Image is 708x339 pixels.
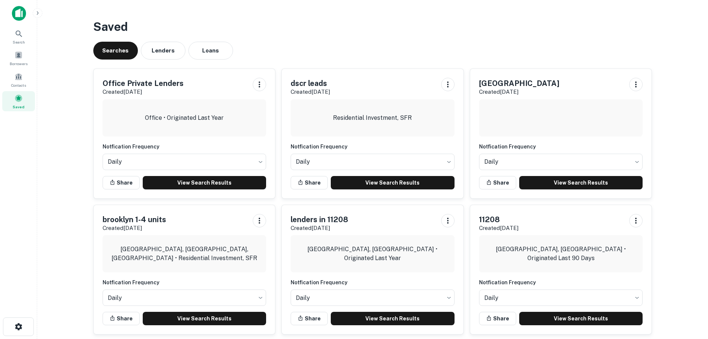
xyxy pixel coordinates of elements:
span: Saved [13,104,25,110]
a: Search [2,26,35,47]
div: Without label [291,151,455,172]
p: Created [DATE] [479,224,518,233]
button: Share [103,312,140,325]
a: Saved [2,91,35,111]
span: Search [13,39,25,45]
a: Borrowers [2,48,35,68]
a: View Search Results [331,312,455,325]
p: [GEOGRAPHIC_DATA], [GEOGRAPHIC_DATA], [GEOGRAPHIC_DATA] • Residential Investment, SFR [109,245,261,263]
div: Without label [479,151,643,172]
a: View Search Results [519,312,643,325]
p: Created [DATE] [291,87,330,96]
button: Searches [93,42,138,60]
h6: Notfication Frequency [103,278,266,287]
button: Share [291,312,328,325]
h5: 11208 [479,214,518,225]
h6: Notfication Frequency [103,143,266,151]
p: Office • Originated Last Year [145,113,224,122]
h5: dscr leads [291,78,330,89]
div: Without label [479,287,643,308]
h5: brooklyn 1-4 units [103,214,166,225]
button: Share [479,312,516,325]
a: Contacts [2,70,35,90]
h6: Notfication Frequency [291,143,455,151]
p: [GEOGRAPHIC_DATA], [GEOGRAPHIC_DATA] • Originated Last 90 Days [485,245,637,263]
button: Loans [188,42,233,60]
span: Borrowers [10,61,28,67]
span: Contacts [11,82,26,88]
h6: Notfication Frequency [479,278,643,287]
h5: [GEOGRAPHIC_DATA] [479,78,559,89]
button: Share [103,176,140,189]
button: Lenders [141,42,185,60]
p: [GEOGRAPHIC_DATA], [GEOGRAPHIC_DATA] • Originated Last Year [297,245,449,263]
div: Without label [103,151,266,172]
p: Created [DATE] [479,87,559,96]
p: Created [DATE] [291,224,348,233]
a: View Search Results [519,176,643,189]
iframe: Chat Widget [671,279,708,315]
a: View Search Results [143,176,266,189]
a: View Search Results [331,176,455,189]
p: Created [DATE] [103,87,184,96]
h6: Notfication Frequency [479,143,643,151]
p: Created [DATE] [103,224,166,233]
img: capitalize-icon.png [12,6,26,21]
button: Share [291,176,328,189]
a: View Search Results [143,312,266,325]
p: Residential Investment, SFR [333,113,412,122]
h5: lenders in 11208 [291,214,348,225]
div: Without label [291,287,455,308]
h3: Saved [93,18,652,36]
div: Without label [103,287,266,308]
h5: Office Private Lenders [103,78,184,89]
h6: Notfication Frequency [291,278,455,287]
button: Share [479,176,516,189]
